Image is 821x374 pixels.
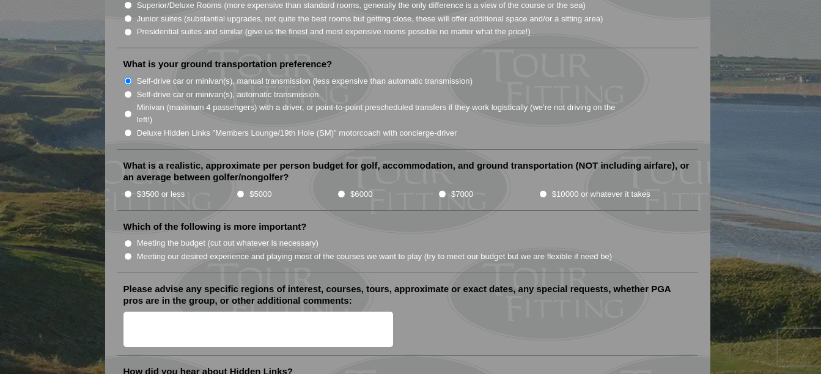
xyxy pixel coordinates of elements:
[137,101,628,125] label: Minivan (maximum 4 passengers) with a driver, or point-to-point prescheduled transfers if they wo...
[137,127,457,139] label: Deluxe Hidden Links "Members Lounge/19th Hole (SM)" motorcoach with concierge-driver
[552,188,650,200] label: $10000 or whatever it takes
[137,13,603,25] label: Junior suites (substantial upgrades, not quite the best rooms but getting close, these will offer...
[123,283,692,307] label: Please advise any specific regions of interest, courses, tours, approximate or exact dates, any s...
[137,89,319,101] label: Self-drive car or minivan(s), automatic transmission
[123,58,333,70] label: What is your ground transportation preference?
[123,221,307,233] label: Which of the following is more important?
[350,188,372,200] label: $6000
[137,188,185,200] label: $3500 or less
[137,75,473,87] label: Self-drive car or minivan(s), manual transmission (less expensive than automatic transmission)
[137,251,613,263] label: Meeting our desired experience and playing most of the courses we want to play (try to meet our b...
[137,237,318,249] label: Meeting the budget (cut out whatever is necessary)
[123,159,692,183] label: What is a realistic, approximate per person budget for golf, accommodation, and ground transporta...
[451,188,473,200] label: $7000
[249,188,271,200] label: $5000
[137,26,531,38] label: Presidential suites and similar (give us the finest and most expensive rooms possible no matter w...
